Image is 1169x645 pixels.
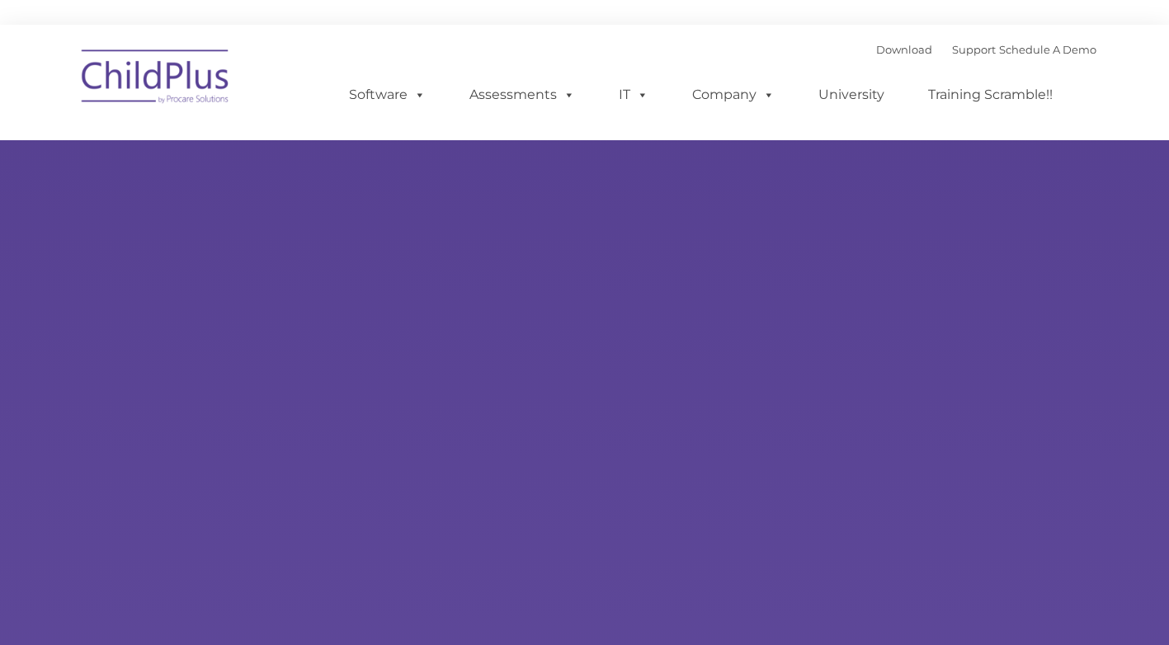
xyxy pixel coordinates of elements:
[802,78,901,111] a: University
[876,43,932,56] a: Download
[912,78,1069,111] a: Training Scramble!!
[332,78,442,111] a: Software
[73,38,238,120] img: ChildPlus by Procare Solutions
[602,78,665,111] a: IT
[952,43,996,56] a: Support
[453,78,592,111] a: Assessments
[676,78,791,111] a: Company
[876,43,1096,56] font: |
[999,43,1096,56] a: Schedule A Demo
